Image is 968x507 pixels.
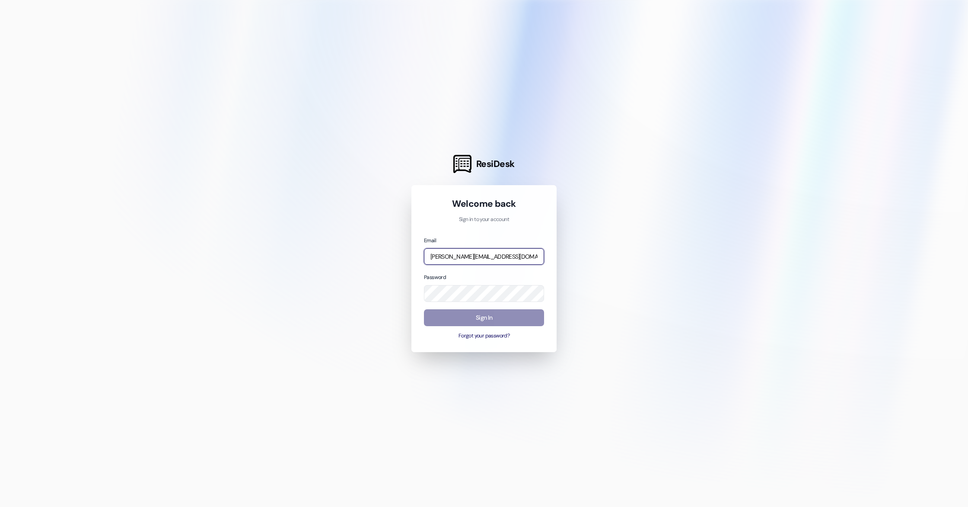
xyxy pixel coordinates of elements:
[424,332,544,340] button: Forgot your password?
[424,309,544,326] button: Sign In
[424,237,436,244] label: Email
[453,155,471,173] img: ResiDesk Logo
[424,216,544,224] p: Sign in to your account
[424,198,544,210] h1: Welcome back
[424,248,544,265] input: name@example.com
[476,158,515,170] span: ResiDesk
[424,274,446,281] label: Password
